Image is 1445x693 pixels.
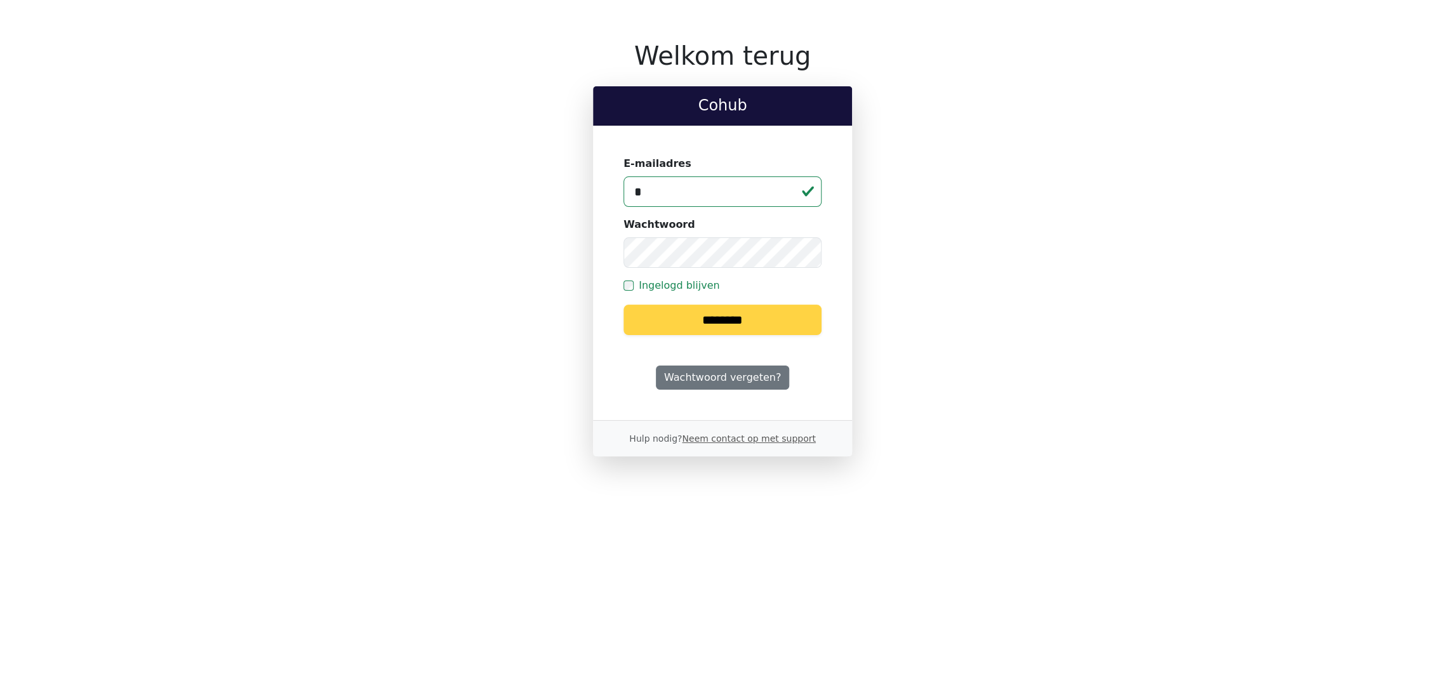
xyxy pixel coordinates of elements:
[593,41,852,71] h1: Welkom terug
[603,96,842,115] h2: Cohub
[623,156,691,171] label: E-mailadres
[623,217,695,232] label: Wachtwoord
[682,433,815,444] a: Neem contact op met support
[656,366,789,390] a: Wachtwoord vergeten?
[629,433,816,444] small: Hulp nodig?
[639,278,719,293] label: Ingelogd blijven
